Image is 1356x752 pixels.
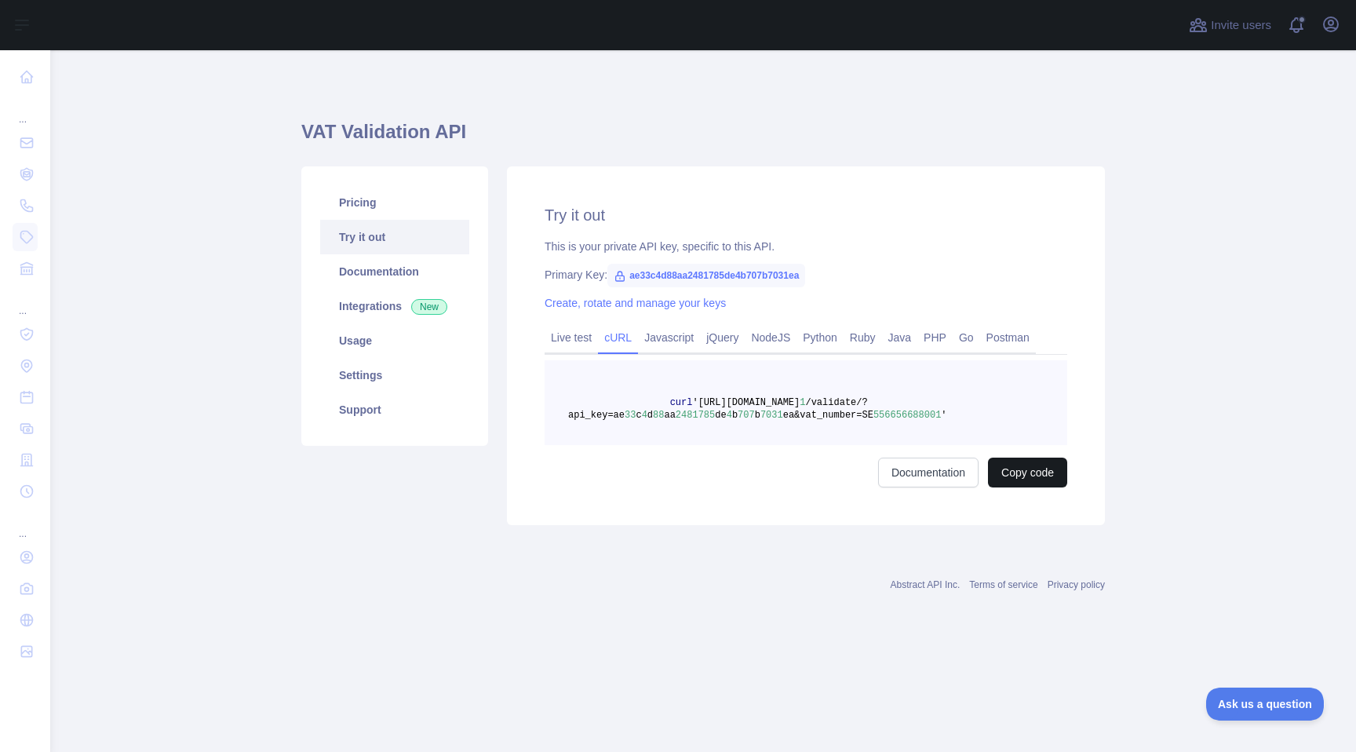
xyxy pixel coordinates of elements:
[1206,688,1325,721] iframe: Toggle Customer Support
[13,286,38,317] div: ...
[13,94,38,126] div: ...
[700,325,745,350] a: jQuery
[320,185,469,220] a: Pricing
[738,410,755,421] span: 707
[891,579,960,590] a: Abstract API Inc.
[917,325,953,350] a: PHP
[755,410,760,421] span: b
[800,397,805,408] span: 1
[638,325,700,350] a: Javascript
[545,267,1067,283] div: Primary Key:
[692,397,800,408] span: '[URL][DOMAIN_NAME]
[545,297,726,309] a: Create, rotate and manage your keys
[878,458,979,487] a: Documentation
[607,264,805,287] span: ae33c4d88aa2481785de4b707b7031ea
[320,254,469,289] a: Documentation
[941,410,946,421] span: '
[745,325,796,350] a: NodeJS
[625,410,636,421] span: 33
[1186,13,1274,38] button: Invite users
[980,325,1036,350] a: Postman
[953,325,980,350] a: Go
[642,410,647,421] span: 4
[844,325,882,350] a: Ruby
[664,410,675,421] span: aa
[545,204,1067,226] h2: Try it out
[969,579,1037,590] a: Terms of service
[760,410,783,421] span: 7031
[320,289,469,323] a: Integrations New
[796,325,844,350] a: Python
[320,323,469,358] a: Usage
[598,325,638,350] a: cURL
[1048,579,1105,590] a: Privacy policy
[647,410,653,421] span: d
[988,458,1067,487] button: Copy code
[715,410,726,421] span: de
[676,410,715,421] span: 2481785
[301,119,1105,157] h1: VAT Validation API
[545,325,598,350] a: Live test
[320,220,469,254] a: Try it out
[636,410,641,421] span: c
[670,397,693,408] span: curl
[13,509,38,540] div: ...
[411,299,447,315] span: New
[320,392,469,427] a: Support
[873,410,941,421] span: 556656688001
[1211,16,1271,35] span: Invite users
[732,410,738,421] span: b
[653,410,664,421] span: 88
[882,325,918,350] a: Java
[545,239,1067,254] div: This is your private API key, specific to this API.
[320,358,469,392] a: Settings
[783,410,873,421] span: ea&vat_number=SE
[727,410,732,421] span: 4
